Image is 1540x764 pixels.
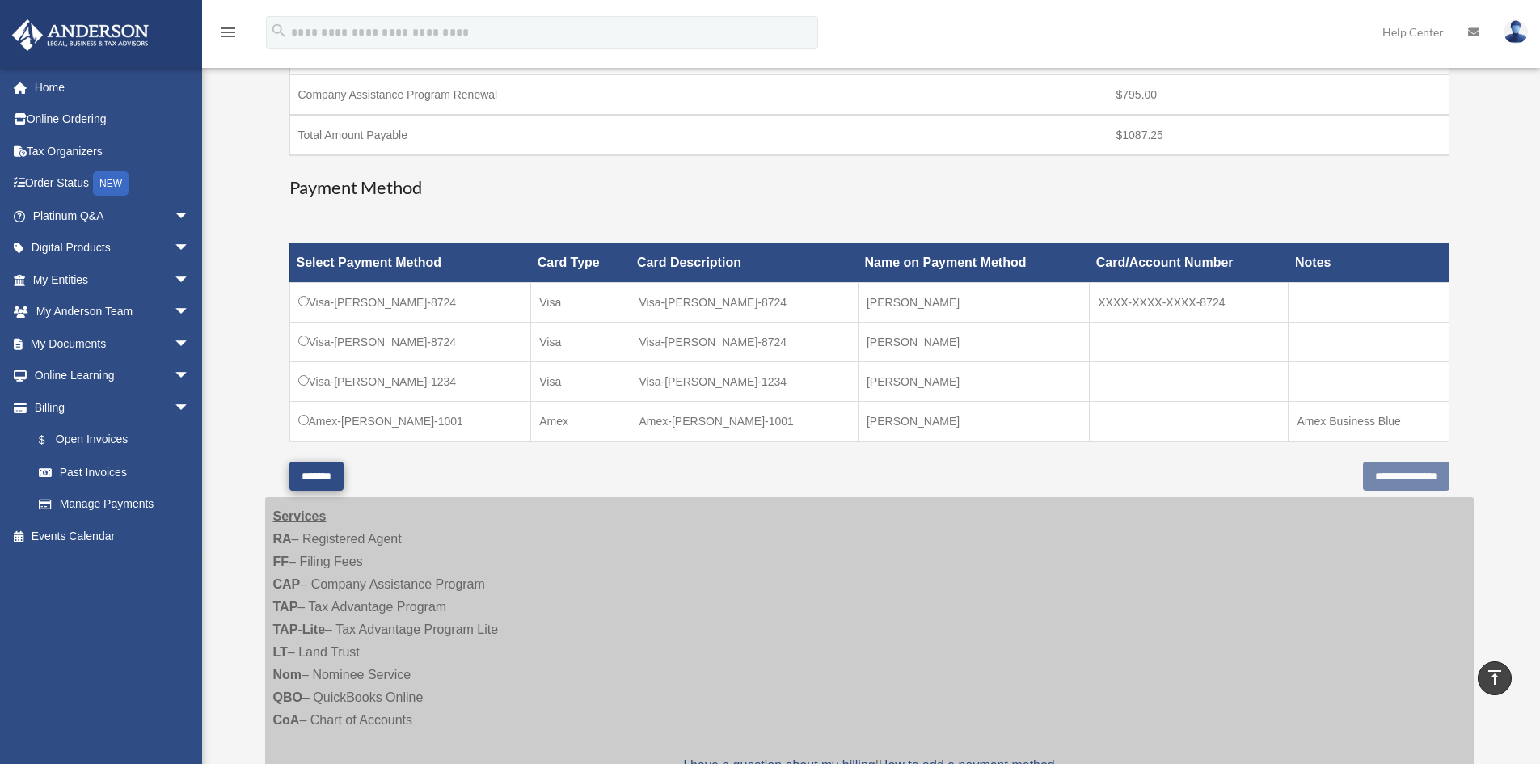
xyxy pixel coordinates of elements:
[174,327,206,361] span: arrow_drop_down
[273,690,302,704] strong: QBO
[23,456,206,488] a: Past Invoices
[289,175,1449,200] h3: Payment Method
[1478,661,1512,695] a: vertical_align_top
[273,532,292,546] strong: RA
[174,296,206,329] span: arrow_drop_down
[11,103,214,136] a: Online Ordering
[270,22,288,40] i: search
[11,232,214,264] a: Digital Productsarrow_drop_down
[531,362,631,402] td: Visa
[289,362,531,402] td: Visa-[PERSON_NAME]-1234
[273,645,288,659] strong: LT
[289,402,531,442] td: Amex-[PERSON_NAME]-1001
[531,283,631,323] td: Visa
[858,243,1089,283] th: Name on Payment Method
[1090,243,1289,283] th: Card/Account Number
[218,28,238,42] a: menu
[174,391,206,424] span: arrow_drop_down
[174,264,206,297] span: arrow_drop_down
[1485,668,1504,687] i: vertical_align_top
[289,243,531,283] th: Select Payment Method
[93,171,129,196] div: NEW
[858,323,1089,362] td: [PERSON_NAME]
[273,600,298,614] strong: TAP
[11,264,214,296] a: My Entitiesarrow_drop_down
[289,115,1108,155] td: Total Amount Payable
[174,200,206,233] span: arrow_drop_down
[631,362,858,402] td: Visa-[PERSON_NAME]-1234
[174,360,206,393] span: arrow_drop_down
[11,200,214,232] a: Platinum Q&Aarrow_drop_down
[1090,283,1289,323] td: XXXX-XXXX-XXXX-8724
[11,520,214,552] a: Events Calendar
[273,577,301,591] strong: CAP
[11,135,214,167] a: Tax Organizers
[531,243,631,283] th: Card Type
[7,19,154,51] img: Anderson Advisors Platinum Portal
[858,283,1089,323] td: [PERSON_NAME]
[11,391,206,424] a: Billingarrow_drop_down
[174,232,206,265] span: arrow_drop_down
[1108,115,1449,155] td: $1087.25
[531,402,631,442] td: Amex
[631,243,858,283] th: Card Description
[11,167,214,200] a: Order StatusNEW
[631,323,858,362] td: Visa-[PERSON_NAME]-8724
[273,668,302,682] strong: Nom
[23,488,206,521] a: Manage Payments
[23,424,198,457] a: $Open Invoices
[289,75,1108,116] td: Company Assistance Program Renewal
[289,283,531,323] td: Visa-[PERSON_NAME]-8724
[1108,75,1449,116] td: $795.00
[1504,20,1528,44] img: User Pic
[631,283,858,323] td: Visa-[PERSON_NAME]-8724
[858,402,1089,442] td: [PERSON_NAME]
[1289,243,1449,283] th: Notes
[218,23,238,42] i: menu
[11,327,214,360] a: My Documentsarrow_drop_down
[273,713,300,727] strong: CoA
[11,296,214,328] a: My Anderson Teamarrow_drop_down
[531,323,631,362] td: Visa
[1289,402,1449,442] td: Amex Business Blue
[48,430,56,450] span: $
[273,555,289,568] strong: FF
[289,323,531,362] td: Visa-[PERSON_NAME]-8724
[11,71,214,103] a: Home
[273,623,326,636] strong: TAP-Lite
[273,509,327,523] strong: Services
[858,362,1089,402] td: [PERSON_NAME]
[631,402,858,442] td: Amex-[PERSON_NAME]-1001
[11,360,214,392] a: Online Learningarrow_drop_down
